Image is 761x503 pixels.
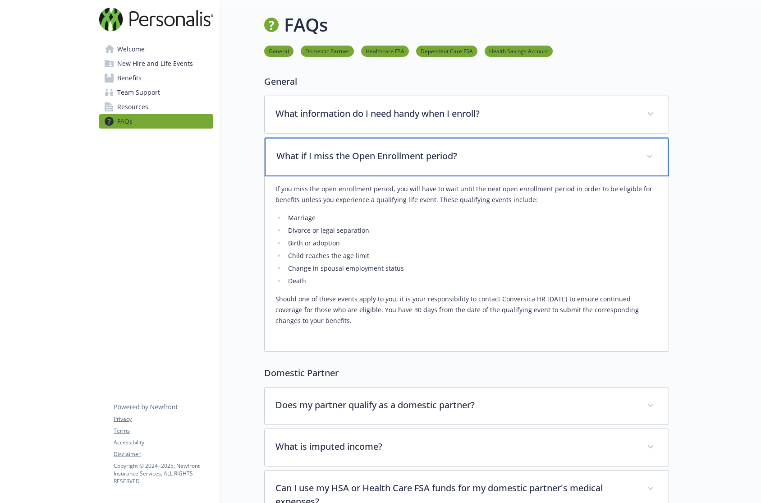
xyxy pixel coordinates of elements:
span: Benefits [117,71,142,85]
p: General [264,75,669,88]
a: Disclaimer [114,450,213,458]
div: What if I miss the Open Enrollment period? [265,138,669,176]
p: What information do I need handy when I enroll? [275,107,636,120]
p: Should one of these events apply to you, it is your responsibility to contact Conversica HR [DATE... [275,294,658,326]
li: Death [285,276,658,286]
span: Team Support [117,85,160,100]
p: If you miss the open enrollment period, you will have to wait until the next open enrollment peri... [275,184,658,205]
div: What is imputed income? [265,429,669,466]
li: Change in spousal employment status [285,263,658,274]
div: What information do I need handy when I enroll? [265,96,669,133]
a: Accessibility [114,438,213,447]
div: Does my partner qualify as a domestic partner? [265,388,669,425]
span: Resources [117,100,148,114]
h1: FAQs [284,11,328,38]
p: Does my partner qualify as a domestic partner? [275,398,636,412]
a: Welcome [99,42,213,56]
a: Team Support [99,85,213,100]
a: New Hire and Life Events [99,56,213,71]
a: Benefits [99,71,213,85]
a: Dependent Care FSA [416,46,477,55]
a: Health Savings Account [485,46,553,55]
p: What is imputed income? [275,440,636,453]
a: FAQs [99,114,213,129]
li: Divorce or legal separation [285,225,658,236]
p: What if I miss the Open Enrollment period? [276,149,635,163]
li: Birth or adoption [285,238,658,249]
a: Privacy [114,415,213,423]
a: Resources [99,100,213,114]
li: Marriage [285,212,658,223]
li: Child reaches the age limit [285,250,658,261]
span: Welcome [117,42,145,56]
a: General [264,46,293,55]
div: What if I miss the Open Enrollment period? [265,176,669,351]
p: Domestic Partner [264,366,669,380]
p: Copyright © 2024 - 2025 , Newfront Insurance Services, ALL RIGHTS RESERVED [114,462,213,485]
a: Terms [114,427,213,435]
a: Domestic Partner [301,46,354,55]
span: FAQs [117,114,133,129]
a: Healthcare FSA [361,46,409,55]
span: New Hire and Life Events [117,56,193,71]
